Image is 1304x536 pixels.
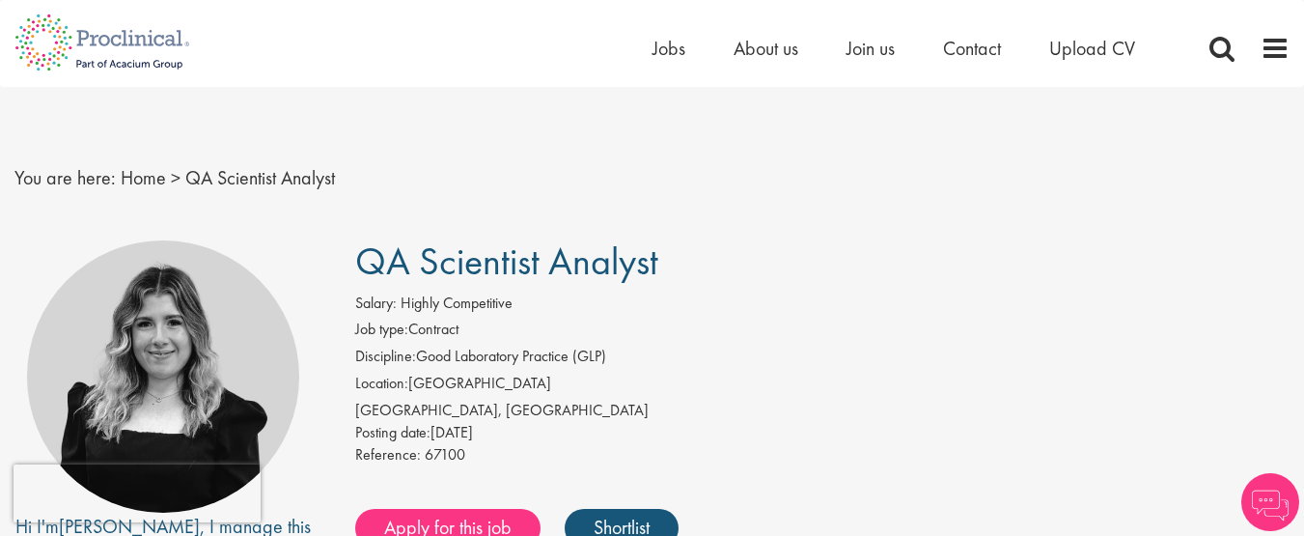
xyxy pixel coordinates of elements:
[652,36,685,61] a: Jobs
[355,400,1290,422] div: [GEOGRAPHIC_DATA], [GEOGRAPHIC_DATA]
[355,346,416,368] label: Discipline:
[355,346,1290,373] li: Good Laboratory Practice (GLP)
[121,165,166,190] a: breadcrumb link
[1049,36,1135,61] a: Upload CV
[355,373,1290,400] li: [GEOGRAPHIC_DATA]
[846,36,895,61] a: Join us
[355,237,658,286] span: QA Scientist Analyst
[355,319,1290,346] li: Contract
[185,165,335,190] span: QA Scientist Analyst
[734,36,798,61] a: About us
[355,422,1290,444] div: [DATE]
[1241,473,1299,531] img: Chatbot
[355,422,430,442] span: Posting date:
[401,293,513,313] span: Highly Competitive
[355,319,408,341] label: Job type:
[14,165,116,190] span: You are here:
[171,165,180,190] span: >
[14,465,261,522] iframe: reCAPTCHA
[355,444,421,466] label: Reference:
[943,36,1001,61] a: Contact
[425,444,465,465] span: 67100
[355,293,397,315] label: Salary:
[27,240,299,513] img: imeage of recruiter Molly Colclough
[355,373,408,395] label: Location:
